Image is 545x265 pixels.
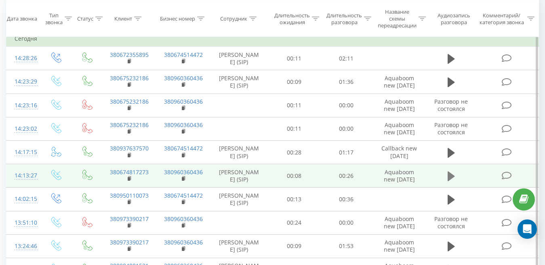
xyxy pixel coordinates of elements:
[110,192,149,199] a: 380950110073
[268,211,320,234] td: 00:24
[110,51,149,58] a: 380672355895
[160,15,195,22] div: Бизнес номер
[210,234,268,258] td: [PERSON_NAME] (SIP)
[15,98,32,113] div: 14:23:16
[268,47,320,70] td: 00:11
[110,215,149,223] a: 380973390217
[320,164,372,188] td: 00:26
[164,192,203,199] a: 380674514472
[268,188,320,211] td: 00:13
[372,164,426,188] td: Aquaboom new [DATE]
[210,164,268,188] td: [PERSON_NAME] (SIP)
[372,141,426,164] td: Callback new [DATE]
[6,31,539,47] td: Сегодня
[320,234,372,258] td: 01:53
[114,15,132,22] div: Клиент
[164,98,203,105] a: 380960360436
[164,168,203,176] a: 380960360436
[274,12,310,25] div: Длительность ожидания
[210,141,268,164] td: [PERSON_NAME] (SIP)
[164,121,203,129] a: 380960360436
[326,12,362,25] div: Длительность разговора
[45,12,63,25] div: Тип звонка
[433,12,474,25] div: Аудиозапись разговора
[268,234,320,258] td: 00:09
[320,94,372,117] td: 00:00
[378,8,417,29] div: Название схемы переадресации
[320,188,372,211] td: 00:36
[320,117,372,140] td: 00:00
[320,141,372,164] td: 01:17
[478,12,525,25] div: Комментарий/категория звонка
[210,70,268,94] td: [PERSON_NAME] (SIP)
[15,191,32,207] div: 14:02:15
[320,47,372,70] td: 02:11
[518,219,537,239] div: Open Intercom Messenger
[15,168,32,184] div: 14:13:27
[268,117,320,140] td: 00:11
[110,98,149,105] a: 380675232186
[210,47,268,70] td: [PERSON_NAME] (SIP)
[268,164,320,188] td: 00:08
[110,168,149,176] a: 380674817273
[110,74,149,82] a: 380675232186
[110,238,149,246] a: 380973390217
[320,211,372,234] td: 00:00
[164,238,203,246] a: 380960360436
[7,15,37,22] div: Дата звонка
[164,74,203,82] a: 380960360436
[15,50,32,66] div: 14:28:26
[372,94,426,117] td: Aquaboom new [DATE]
[268,70,320,94] td: 00:09
[372,117,426,140] td: Aquaboom new [DATE]
[372,211,426,234] td: Aquaboom new [DATE]
[210,188,268,211] td: [PERSON_NAME] (SIP)
[15,215,32,231] div: 13:51:10
[15,121,32,137] div: 14:23:02
[320,70,372,94] td: 01:36
[434,98,468,113] span: Разговор не состоялся
[164,51,203,58] a: 380674514472
[220,15,247,22] div: Сотрудник
[372,234,426,258] td: Aquaboom new [DATE]
[15,74,32,90] div: 14:23:29
[164,215,203,223] a: 380960360436
[110,144,149,152] a: 380937637570
[15,238,32,254] div: 13:24:46
[434,215,468,230] span: Разговор не состоялся
[15,144,32,160] div: 14:17:15
[77,15,93,22] div: Статус
[434,121,468,136] span: Разговор не состоялся
[372,70,426,94] td: Aquaboom new [DATE]
[268,94,320,117] td: 00:11
[268,141,320,164] td: 00:28
[110,121,149,129] a: 380675232186
[164,144,203,152] a: 380674514472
